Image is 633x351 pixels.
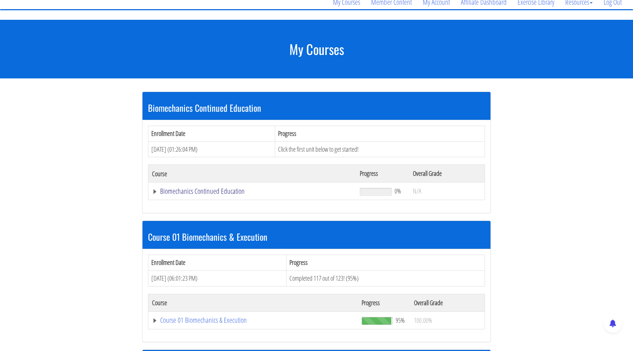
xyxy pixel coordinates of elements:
[148,141,275,157] td: [DATE] (01:26:04 PM)
[395,187,401,195] span: 0%
[396,316,405,324] span: 95%
[356,165,409,182] th: Progress
[148,232,485,241] h3: Course 01 Biomechanics & Execution
[148,165,356,182] th: Course
[148,294,358,311] th: Course
[148,103,485,112] h3: Biomechanics Continued Education
[275,126,485,141] th: Progress
[358,294,410,311] th: Progress
[148,255,286,271] th: Enrollment Date
[148,270,286,286] td: [DATE] (06:01:23 PM)
[409,182,485,200] td: N/A
[275,141,485,157] td: Click the first unit below to get started!
[152,188,352,195] a: Biomechanics Continued Education
[286,270,485,286] td: Completed 117 out of 123! (95%)
[409,165,485,182] th: Overall Grade
[148,126,275,141] th: Enrollment Date
[286,255,485,271] th: Progress
[410,311,485,329] td: 100.00%
[410,294,485,311] th: Overall Grade
[152,317,354,324] a: Course 01 Biomechanics & Execution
